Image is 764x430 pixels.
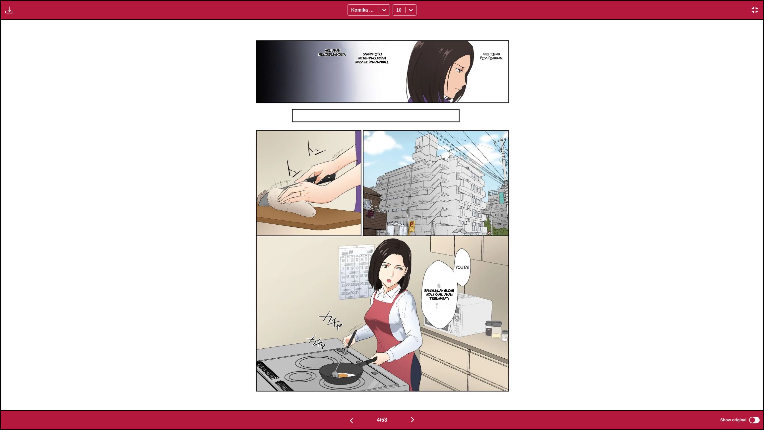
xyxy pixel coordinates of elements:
[354,50,391,65] p: SAMPAH ITU MENGHANCURKAN MASA DEPAN ANAKKU...
[419,287,460,302] p: BANGUNLAH SUDAH, ATAU KAMU AKAN TERLAMBAT!
[5,6,13,14] img: Download translated images
[409,416,416,424] img: Next page
[348,417,355,425] img: Previous page
[749,417,760,423] input: Show original
[720,418,746,422] span: Show original
[316,47,349,57] p: AKU AKAN MELINDUNGINYA.
[377,417,387,423] span: 4 / 53
[478,50,504,61] p: AKU TIDAK BISA BIARKAN...
[244,20,520,410] img: Manga Panel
